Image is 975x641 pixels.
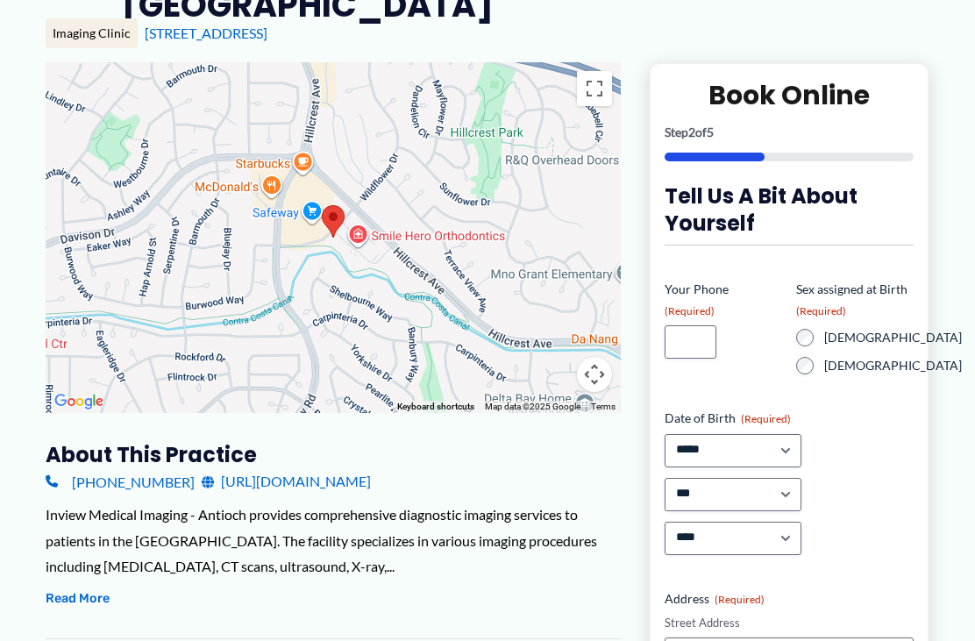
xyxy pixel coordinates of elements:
[46,468,195,495] a: [PHONE_NUMBER]
[46,18,138,48] div: Imaging Clinic
[665,304,715,317] span: (Required)
[665,615,914,631] label: Street Address
[715,593,765,606] span: (Required)
[665,182,914,237] h3: Tell us a bit about yourself
[485,402,580,411] span: Map data ©2025 Google
[202,468,371,495] a: [URL][DOMAIN_NAME]
[50,390,108,413] img: Google
[591,402,616,411] a: Terms (opens in new tab)
[577,357,612,392] button: Map camera controls
[741,412,791,425] span: (Required)
[824,357,962,374] label: [DEMOGRAPHIC_DATA]
[665,78,914,112] h2: Book Online
[688,125,695,139] span: 2
[145,25,267,41] a: [STREET_ADDRESS]
[796,281,914,318] legend: Sex assigned at Birth
[665,126,914,139] p: Step of
[665,590,765,608] legend: Address
[824,329,962,346] label: [DEMOGRAPHIC_DATA]
[577,71,612,106] button: Toggle fullscreen view
[665,410,791,427] legend: Date of Birth
[707,125,714,139] span: 5
[796,304,846,317] span: (Required)
[46,502,621,580] div: Inview Medical Imaging - Antioch provides comprehensive diagnostic imaging services to patients i...
[46,441,621,468] h3: About this practice
[665,281,782,318] label: Your Phone
[50,390,108,413] a: Open this area in Google Maps (opens a new window)
[46,588,110,609] button: Read More
[397,401,474,413] button: Keyboard shortcuts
